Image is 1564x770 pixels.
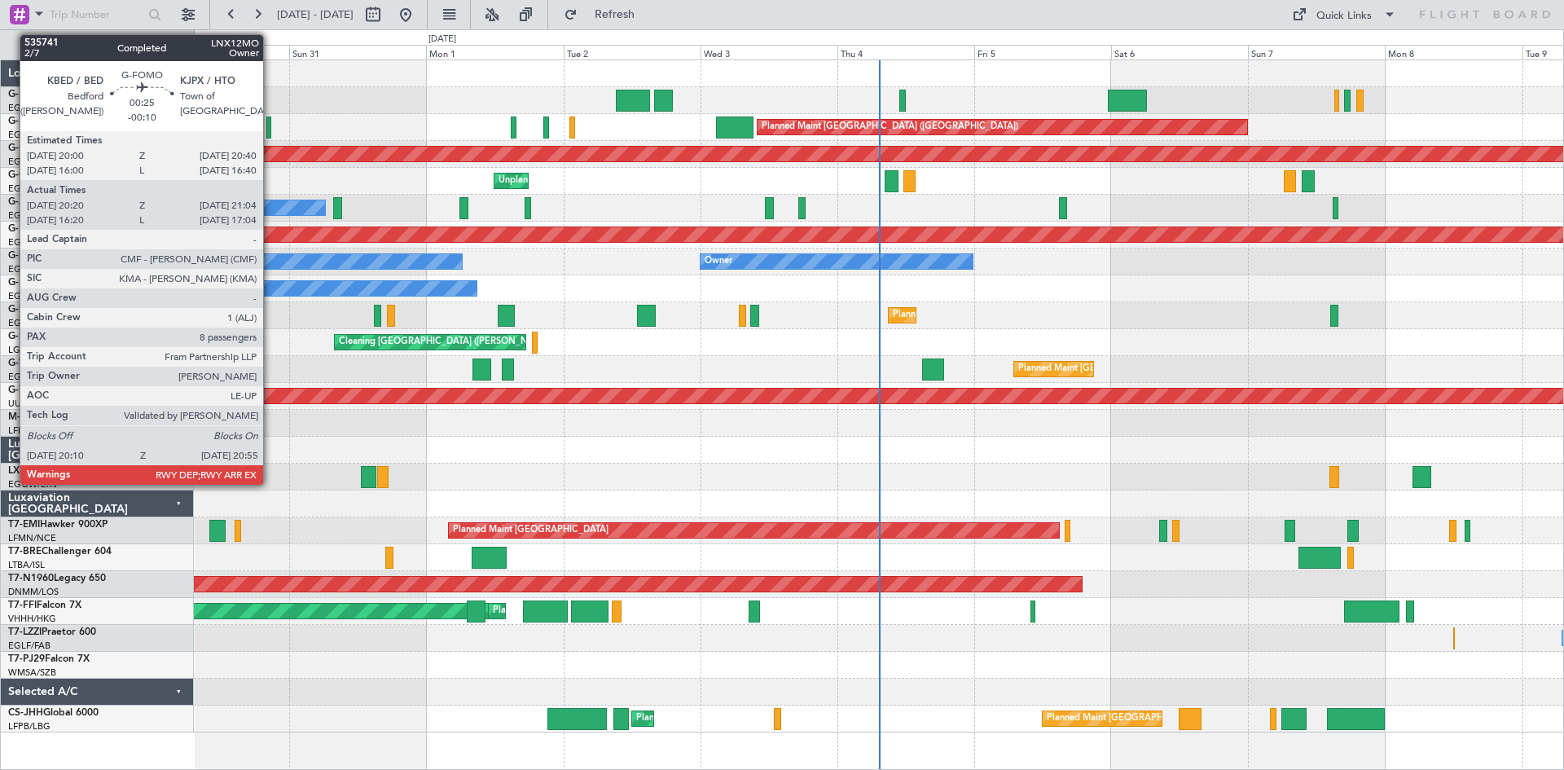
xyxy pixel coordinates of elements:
[974,45,1111,59] div: Fri 5
[339,330,569,354] div: Cleaning [GEOGRAPHIC_DATA] ([PERSON_NAME] Intl)
[705,249,732,274] div: Owner
[8,156,57,168] a: EGGW/LTN
[8,478,57,491] a: EGGW/LTN
[289,45,426,59] div: Sun 31
[152,45,289,59] div: Sat 30
[8,344,52,356] a: LGAV/ATH
[499,169,646,193] div: Unplanned Maint [PERSON_NAME]
[8,601,37,610] span: T7-FFI
[8,601,81,610] a: T7-FFIFalcon 7X
[8,532,56,544] a: LFMN/NCE
[8,654,45,664] span: T7-PJ29
[8,170,46,180] span: G-GARE
[8,90,46,99] span: G-ENRG
[1316,8,1372,24] div: Quick Links
[893,303,1149,328] div: Planned Maint [GEOGRAPHIC_DATA] ([GEOGRAPHIC_DATA])
[8,90,101,99] a: G-ENRGPraetor 600
[636,706,893,731] div: Planned Maint [GEOGRAPHIC_DATA] ([GEOGRAPHIC_DATA])
[8,574,54,583] span: T7-N1960
[8,332,95,341] a: G-SPCYLegacy 650
[1018,357,1275,381] div: Planned Maint [GEOGRAPHIC_DATA] ([GEOGRAPHIC_DATA])
[8,170,143,180] a: G-GARECessna Citation XLS+
[8,305,39,315] span: G-SIRS
[453,518,608,543] div: Planned Maint [GEOGRAPHIC_DATA]
[8,520,40,530] span: T7-EMI
[8,197,103,207] a: G-JAGAPhenom 300
[8,129,57,141] a: EGGW/LTN
[564,45,701,59] div: Tue 2
[8,117,50,126] span: G-FOMO
[8,305,102,315] a: G-SIRSCitation Excel
[1111,45,1248,59] div: Sat 6
[8,385,113,395] a: G-YFOXFalcon 2000EX
[8,183,57,195] a: EGNR/CEG
[8,412,126,422] a: M-OUSECitation Mustang
[8,559,45,571] a: LTBA/ISL
[8,143,143,153] a: G-GAALCessna Citation XLS+
[8,385,46,395] span: G-YFOX
[426,45,563,59] div: Mon 1
[8,654,90,664] a: T7-PJ29Falcon 7X
[8,412,47,422] span: M-OUSE
[8,209,57,222] a: EGGW/LTN
[8,102,51,114] a: EGSS/STN
[8,708,43,718] span: CS-JHH
[8,290,57,302] a: EGGW/LTN
[8,466,43,476] span: LX-TRO
[8,708,99,718] a: CS-JHHGlobal 6000
[8,547,112,557] a: T7-BREChallenger 604
[50,2,143,27] input: Trip Number
[1284,2,1404,28] button: Quick Links
[1248,45,1385,59] div: Sun 7
[1047,706,1303,731] div: Planned Maint [GEOGRAPHIC_DATA] ([GEOGRAPHIC_DATA])
[8,371,51,383] a: EGLF/FAB
[8,278,95,288] a: G-LEGCLegacy 600
[701,45,837,59] div: Wed 3
[8,332,43,341] span: G-SPCY
[428,33,456,46] div: [DATE]
[8,520,108,530] a: T7-EMIHawker 900XP
[8,143,46,153] span: G-GAAL
[762,115,1018,139] div: Planned Maint [GEOGRAPHIC_DATA] ([GEOGRAPHIC_DATA])
[8,224,99,234] a: G-KGKGLegacy 600
[8,359,48,368] span: G-VNOR
[8,574,106,583] a: T7-N1960Legacy 650
[8,466,95,476] a: LX-TROLegacy 650
[8,627,42,637] span: T7-LZZI
[581,9,649,20] span: Refresh
[8,251,189,261] a: G-[PERSON_NAME]Cessna Citation XLS
[8,117,105,126] a: G-FOMOGlobal 6000
[18,32,177,58] button: All Aircraft
[493,599,765,623] div: Planned Maint [GEOGRAPHIC_DATA] ([GEOGRAPHIC_DATA] Intl)
[8,613,56,625] a: VHHH/HKG
[8,236,57,249] a: EGGW/LTN
[8,425,55,437] a: LFMD/CEQ
[8,197,46,207] span: G-JAGA
[8,317,51,329] a: EGLF/FAB
[1385,45,1522,59] div: Mon 8
[8,627,96,637] a: T7-LZZIPraetor 600
[242,330,429,354] div: Planned Maint Athens ([PERSON_NAME] Intl)
[837,45,974,59] div: Thu 4
[8,251,99,261] span: G-[PERSON_NAME]
[8,667,56,679] a: WMSA/SZB
[8,547,42,557] span: T7-BRE
[42,39,172,51] span: All Aircraft
[8,263,57,275] a: EGGW/LTN
[8,278,43,288] span: G-LEGC
[8,586,59,598] a: DNMM/LOS
[556,2,654,28] button: Refresh
[8,224,46,234] span: G-KGKG
[8,398,57,410] a: UUMO/OSF
[277,7,354,22] span: [DATE] - [DATE]
[8,359,118,368] a: G-VNORChallenger 650
[8,720,51,733] a: LFPB/LBG
[8,640,51,652] a: EGLF/FAB
[197,33,225,46] div: [DATE]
